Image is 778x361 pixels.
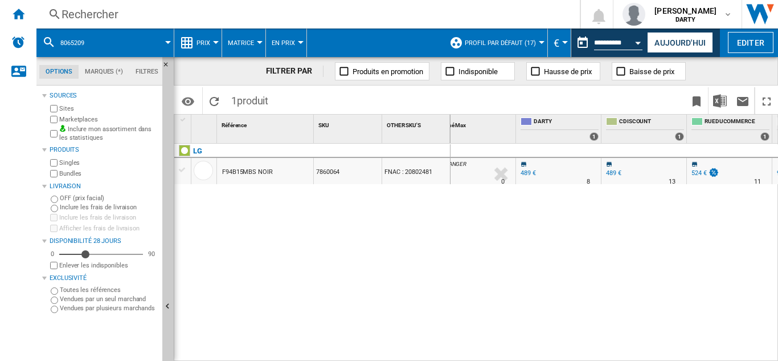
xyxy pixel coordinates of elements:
label: Inclure les frais de livraison [59,213,158,222]
span: produit [237,95,268,107]
img: profile.jpg [623,3,645,26]
div: Disponibilité 28 Jours [50,237,158,246]
div: 489 € [604,168,621,179]
button: Recharger [203,87,226,114]
label: Toutes les références [60,286,158,294]
button: Créer un favoris [685,87,708,114]
div: Délai de livraison : 11 jours [754,176,761,188]
span: Hausse de prix [544,67,592,76]
div: FILTRER PAR [266,66,324,77]
span: En Prix [272,39,295,47]
div: 1 offers sold by DARTY [589,132,599,141]
button: Aujourd'hui [647,32,713,53]
input: Bundles [50,170,58,177]
div: Produits [50,145,158,155]
span: Référence [222,122,247,128]
button: Masquer [162,57,176,78]
div: 524 € [691,169,707,177]
button: Prix [196,29,216,57]
div: DARTY 1 offers sold by DARTY [518,115,601,143]
div: 1 offers sold by CDISCOUNT [675,132,684,141]
md-tab-item: Marques (*) [79,65,129,79]
b: DARTY [675,16,696,23]
button: Envoyer ce rapport par email [731,87,754,114]
div: Sort None [316,115,382,132]
div: Sort None [194,115,216,132]
div: Exclusivité [50,274,158,283]
label: Inclure mon assortiment dans les statistiques [59,125,158,143]
div: € [554,29,565,57]
button: Matrice [228,29,260,57]
label: OFF (prix facial) [60,194,158,202]
div: FNAC : 20802481 [382,158,450,184]
input: Vendues par un seul marchand [51,297,58,304]
div: Délai de livraison : 0 jour [501,176,505,188]
span: € [554,37,559,49]
input: OFF (prix facial) [51,196,58,203]
button: En Prix [272,29,301,57]
div: Délai de livraison : 8 jours [587,176,590,188]
label: Sites [59,104,158,113]
div: Prix [180,29,216,57]
div: Sources [50,91,158,100]
div: Délai de livraison : 13 jours [669,176,675,188]
div: 1 offers sold by RUEDUCOMMERCE [760,132,769,141]
label: Enlever les indisponibles [59,261,158,270]
img: promotionV3.png [708,168,719,177]
label: Bundles [59,169,158,178]
div: Sort None [384,115,450,132]
input: Inclure les frais de livraison [51,205,58,212]
md-slider: Disponibilité [59,249,143,260]
div: Profil par défaut (17) [449,29,542,57]
label: Inclure les frais de livraison [60,203,158,212]
span: 8065209 [60,39,84,47]
span: DARTY [534,117,599,127]
div: 489 € [521,169,536,177]
div: Sort None [433,115,515,132]
div: 90 [145,250,158,258]
input: Marketplaces [50,116,58,123]
button: Baisse de prix [612,62,686,80]
label: Vendues par un seul marchand [60,295,158,303]
div: Ce rapport est basé sur une date antérieure à celle d'aujourd'hui. [571,29,645,57]
button: md-calendar [571,31,594,54]
input: Inclure mon assortiment dans les statistiques [50,127,58,141]
label: Afficher les frais de livraison [59,224,158,233]
input: Vendues par plusieurs marchands [51,306,58,313]
div: SKU Sort None [316,115,382,132]
span: Indisponible [458,67,498,76]
input: Afficher les frais de livraison [50,225,58,232]
span: [PERSON_NAME] [654,5,716,17]
img: mysite-bg-18x18.png [59,125,66,132]
span: Marché Max [435,122,466,128]
input: Singles [50,159,58,167]
input: Inclure les frais de livraison [50,214,58,221]
div: OTHER SKU'S Sort None [384,115,450,132]
button: Hausse de prix [526,62,600,80]
img: alerts-logo.svg [11,35,25,49]
button: Produits en promotion [335,62,429,80]
button: Open calendar [628,31,649,51]
label: Singles [59,159,158,167]
span: BOULANGER [435,161,466,167]
span: 1 [226,87,274,111]
button: Plein écran [755,87,778,114]
span: Profil par défaut (17) [465,39,536,47]
input: Sites [50,105,58,112]
span: SKU [318,122,329,128]
div: Rechercher [62,6,550,22]
div: Sort None [219,115,313,132]
button: 8065209 [60,29,96,57]
div: 524 € [690,168,719,179]
label: Vendues par plusieurs marchands [60,304,158,313]
div: 7860064 [314,158,382,184]
div: Marché Max Sort None [433,115,515,132]
md-tab-item: Options [39,65,79,79]
div: 8065209 [42,29,168,57]
button: Editer [728,32,773,53]
md-menu: Currency [548,29,571,57]
span: Matrice [228,39,254,47]
label: Marketplaces [59,115,158,124]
